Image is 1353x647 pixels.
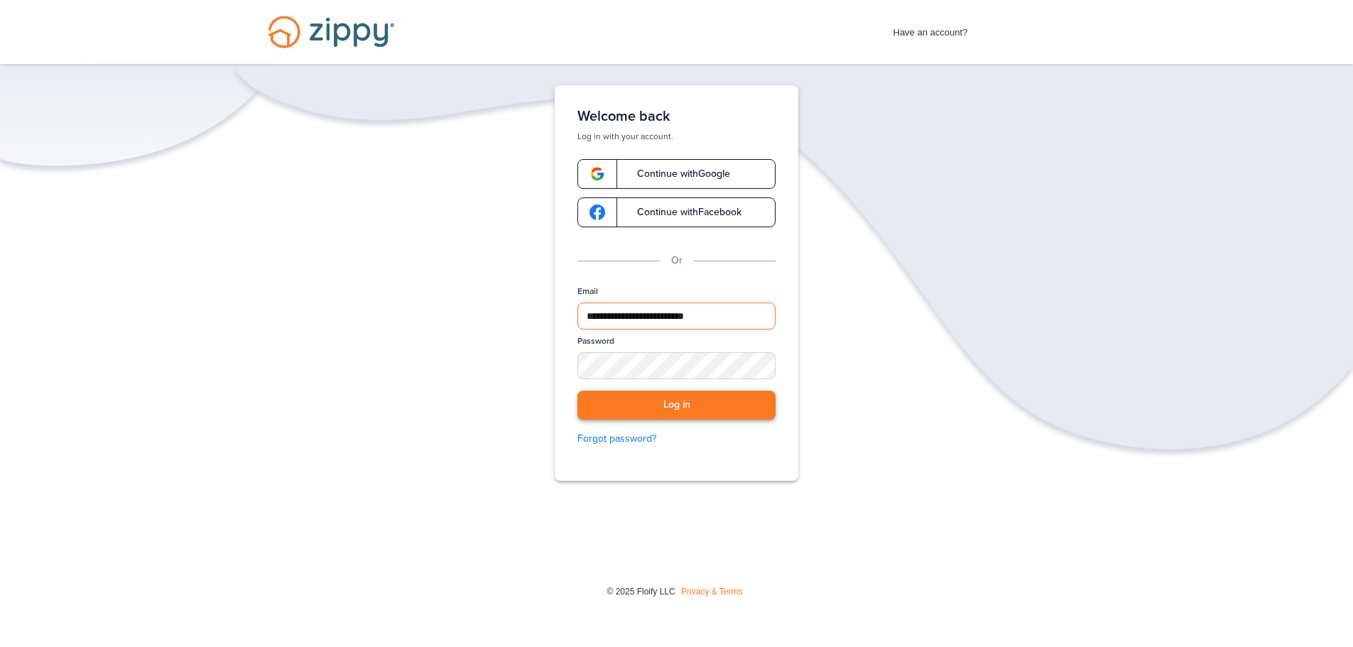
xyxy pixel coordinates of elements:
span: Have an account? [893,18,968,40]
span: Continue with Google [623,169,730,179]
input: Password [577,352,776,379]
p: Log in with your account. [577,131,776,142]
label: Password [577,335,614,347]
img: google-logo [589,166,605,182]
p: Or [671,253,683,268]
img: google-logo [589,205,605,220]
a: Forgot password? [577,431,776,447]
button: Log in [577,391,776,420]
h1: Welcome back [577,108,776,125]
span: © 2025 Floify LLC [607,587,675,597]
a: google-logoContinue withFacebook [577,197,776,227]
a: google-logoContinue withGoogle [577,159,776,189]
input: Email [577,303,776,330]
a: Privacy & Terms [681,587,742,597]
span: Continue with Facebook [623,207,741,217]
label: Email [577,286,598,298]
